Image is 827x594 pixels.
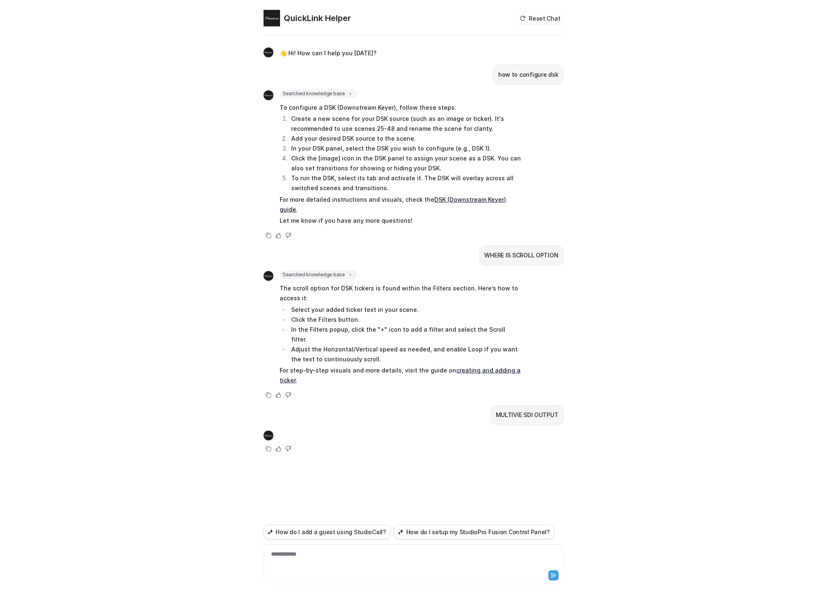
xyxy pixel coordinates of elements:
[280,365,521,385] p: For step-by-step visuals and more details, visit the guide on .
[289,144,521,153] li: In your DSK panel, select the DSK you wish to configure (e.g., DSK 1).
[289,315,521,325] li: Click the Filters button.
[289,325,521,344] li: In the Filters popup, click the "+" icon to add a filter and select the Scroll filter.
[264,47,273,57] img: Widget
[289,134,521,144] li: Add your desired DSK source to the scene.
[280,271,356,279] span: Searched knowledge base
[264,271,273,281] img: Widget
[264,525,391,539] button: How do I add a guest using StudioCall?
[280,48,377,58] p: 👋 Hi! How can I help you [DATE]?
[264,10,280,26] img: Widget
[498,70,558,80] p: how to configure dsk
[517,12,563,24] button: Reset Chat
[280,103,521,113] p: To configure a DSK (Downstream Keyer), follow these steps:
[289,344,521,364] li: Adjust the Horizontal/Vertical speed as needed, and enable Loop if you want the text to continuou...
[394,525,554,539] button: How do I setup my StudioPro Fusion Control Panel?
[284,12,351,24] h2: QuickLink Helper
[280,195,521,214] p: For more detailed instructions and visuals, check the .
[289,114,521,134] li: Create a new scene for your DSK source (such as an image or ticker). It's recommended to use scen...
[280,283,521,303] p: The scroll option for DSK tickers is found within the Filters section. Here’s how to access it:
[264,431,273,441] img: Widget
[280,216,521,226] p: Let me know if you have any more questions!
[496,410,558,420] p: MULTIVIE SDI OUTPUT
[289,305,521,315] li: Select your added ticker text in your scene.
[280,90,356,98] span: Searched knowledge base
[485,250,558,260] p: WHERE IS SCROLL OPTION
[264,90,273,100] img: Widget
[280,196,507,213] a: DSK (Downstream Keyer) guide
[289,153,521,173] li: Click the [image] icon in the DSK panel to assign your scene as a DSK. You can also set transitio...
[289,173,521,193] li: To run the DSK, select its tab and activate it. The DSK will overlay across all switched scenes a...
